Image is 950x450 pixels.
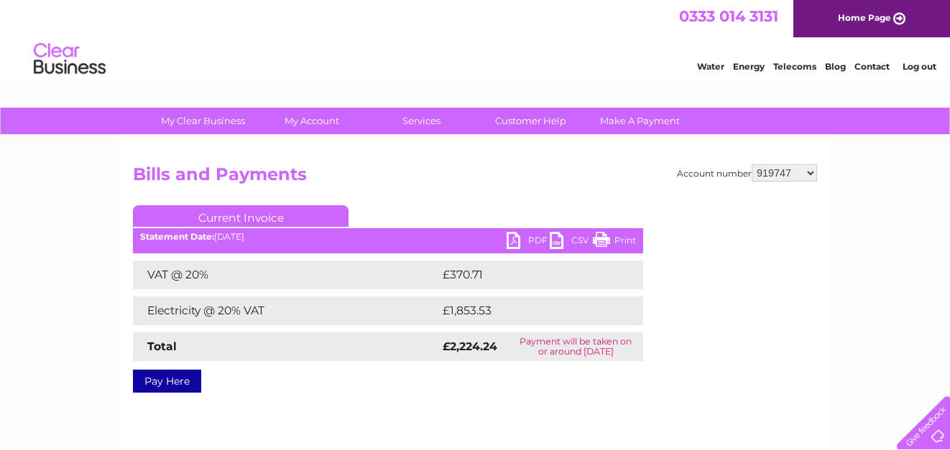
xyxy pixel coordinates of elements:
a: Print [593,232,636,253]
a: 0333 014 3131 [679,7,778,25]
a: Make A Payment [581,108,699,134]
td: £1,853.53 [439,296,620,325]
td: Electricity @ 20% VAT [133,296,439,325]
td: £370.71 [439,261,617,289]
a: My Clear Business [144,108,262,134]
div: [DATE] [133,232,643,242]
a: Energy [733,61,765,72]
a: Customer Help [471,108,590,134]
a: Log out [903,61,936,72]
a: Telecoms [773,61,816,72]
strong: Total [147,339,177,353]
a: Blog [825,61,846,72]
a: PDF [507,232,550,253]
a: Current Invoice [133,205,349,227]
div: Account number [677,164,817,182]
a: Contact [854,61,890,72]
img: logo.png [33,37,106,81]
div: Clear Business is a trading name of Verastar Limited (registered in [GEOGRAPHIC_DATA] No. 3667643... [137,8,816,70]
b: Statement Date: [140,231,214,242]
a: Services [362,108,481,134]
a: Water [697,61,724,72]
a: CSV [550,232,593,253]
a: My Account [253,108,372,134]
td: Payment will be taken on or around [DATE] [509,332,643,361]
strong: £2,224.24 [443,339,497,353]
h2: Bills and Payments [133,164,817,192]
td: VAT @ 20% [133,261,439,289]
a: Pay Here [133,370,201,393]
